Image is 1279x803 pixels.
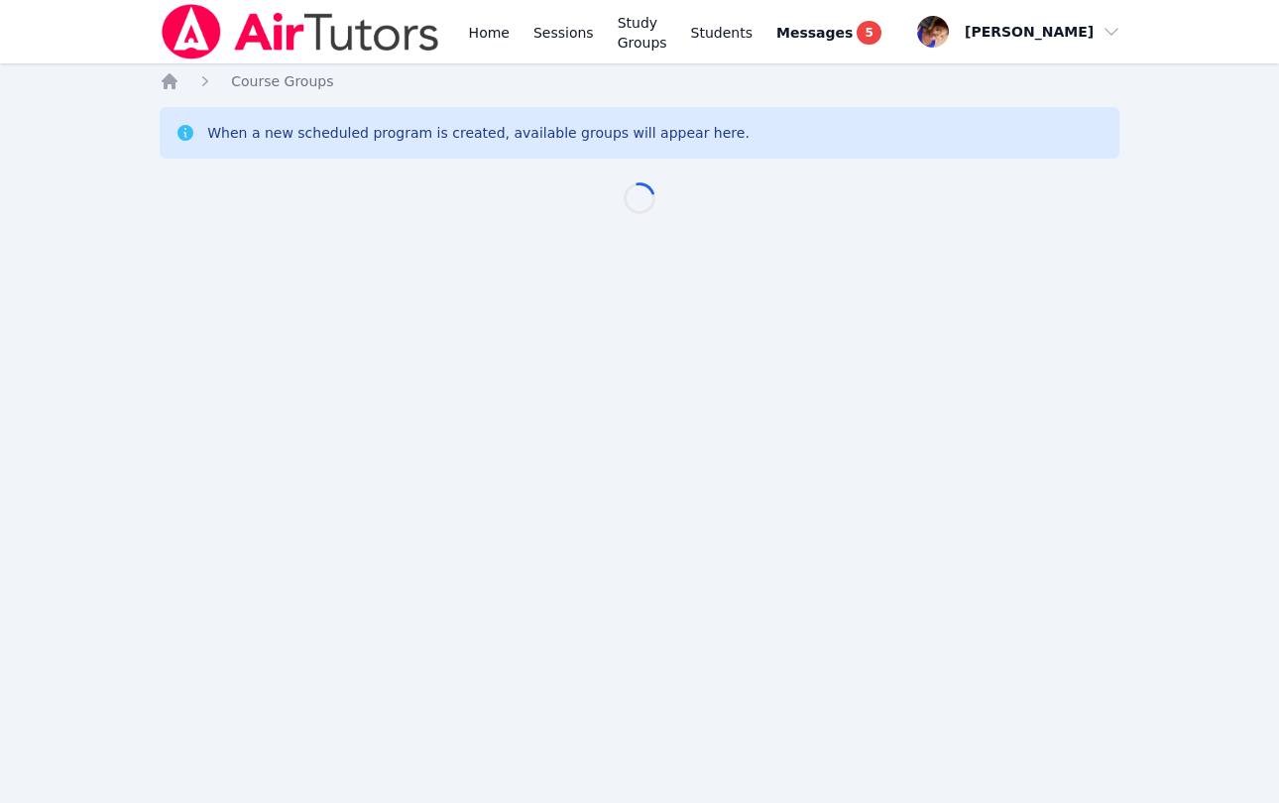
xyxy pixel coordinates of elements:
a: Course Groups [231,71,333,91]
nav: Breadcrumb [160,71,1119,91]
div: When a new scheduled program is created, available groups will appear here. [207,123,750,143]
span: 5 [857,21,880,45]
img: Air Tutors [160,4,440,59]
span: Messages [776,23,853,43]
span: Course Groups [231,73,333,89]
